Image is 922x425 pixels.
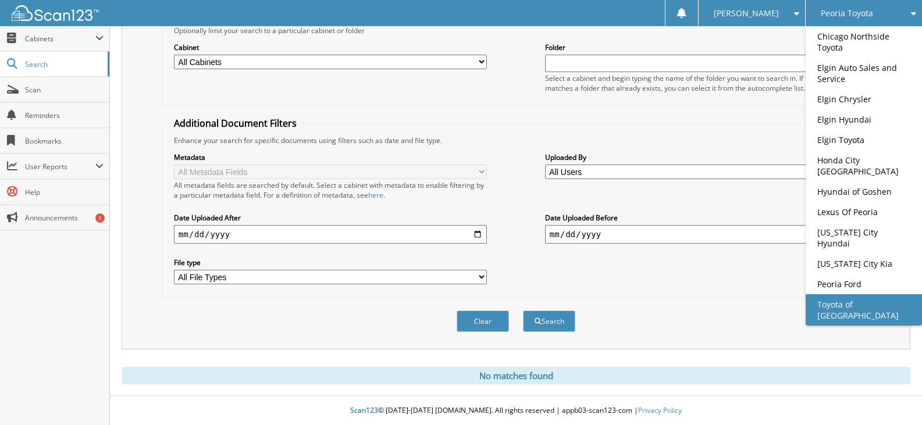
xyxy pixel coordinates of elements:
span: Cabinets [25,34,95,44]
span: [PERSON_NAME] [714,10,779,17]
div: Optionally limit your search to a particular cabinet or folder [168,26,864,35]
a: Elgin Chrysler [806,89,922,109]
input: end [545,225,858,244]
div: All metadata fields are searched by default. Select a cabinet with metadata to enable filtering b... [174,180,487,200]
a: Toyota of [GEOGRAPHIC_DATA] [806,294,922,326]
legend: Additional Document Filters [168,117,302,130]
a: here [368,190,383,200]
span: Scan123 [350,405,378,415]
a: [US_STATE] City Hyundai [806,222,922,253]
a: [US_STATE] City Kia [806,253,922,274]
label: Cabinet [174,42,487,52]
span: Peoria Toyota [821,10,873,17]
div: Select a cabinet and begin typing the name of the folder you want to search in. If the name match... [545,73,858,93]
span: Scan [25,85,104,95]
span: Search [25,59,102,69]
span: User Reports [25,162,95,172]
div: Enhance your search for specific documents using filters such as date and file type. [168,135,864,145]
div: No matches found [122,367,910,384]
a: Elgin Hyundai [806,109,922,130]
button: Clear [457,310,509,332]
label: Uploaded By [545,152,858,162]
span: Announcements [25,213,104,223]
div: © [DATE]-[DATE] [DOMAIN_NAME]. All rights reserved | appb03-scan123-com | [110,397,922,425]
a: Honda City [GEOGRAPHIC_DATA] [806,150,922,181]
a: Elgin Auto Sales and Service [806,58,922,89]
span: Bookmarks [25,136,104,146]
a: Hyundai of Goshen [806,181,922,202]
div: 1 [95,213,105,223]
span: Help [25,187,104,197]
span: Reminders [25,110,104,120]
label: Date Uploaded Before [545,213,858,223]
a: Chicago Northside Toyota [806,26,922,58]
img: scan123-logo-white.svg [12,5,99,21]
label: File type [174,258,487,267]
label: Date Uploaded After [174,213,487,223]
a: Peoria Ford [806,274,922,294]
input: start [174,225,487,244]
a: Lexus Of Peoria [806,202,922,222]
a: Elgin Toyota [806,130,922,150]
label: Folder [545,42,858,52]
button: Search [523,310,575,332]
a: Privacy Policy [638,405,682,415]
label: Metadata [174,152,487,162]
